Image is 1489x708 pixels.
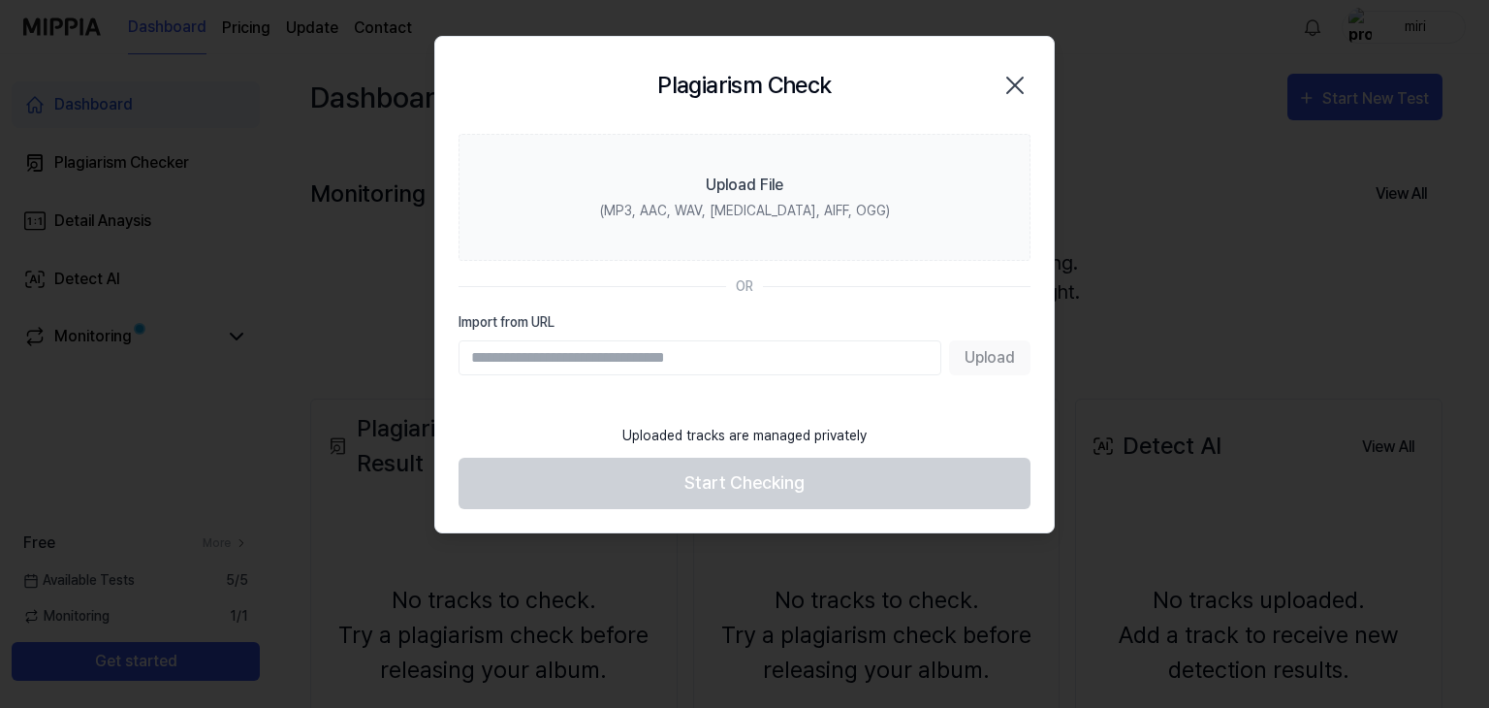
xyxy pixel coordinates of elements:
h2: Plagiarism Check [657,68,831,103]
div: Upload File [706,174,783,197]
div: (MP3, AAC, WAV, [MEDICAL_DATA], AIFF, OGG) [600,201,890,221]
div: Uploaded tracks are managed privately [611,414,878,458]
label: Import from URL [459,312,1030,333]
div: OR [736,276,753,297]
